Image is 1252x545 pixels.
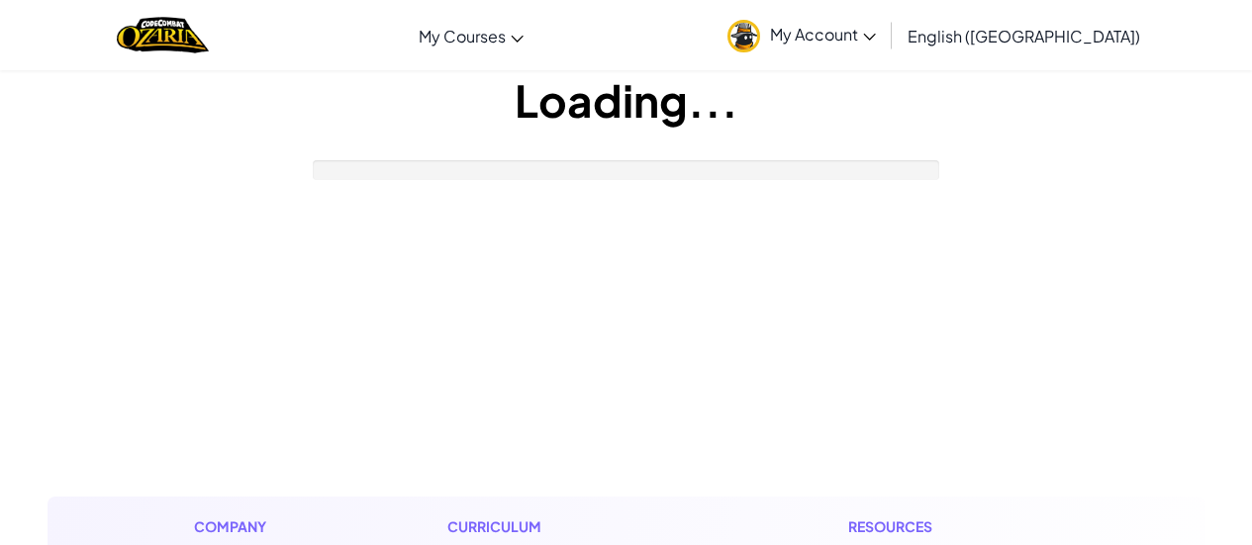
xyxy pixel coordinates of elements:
h1: Curriculum [447,516,687,537]
a: English ([GEOGRAPHIC_DATA]) [898,9,1150,62]
h1: Company [194,516,286,537]
span: My Courses [419,26,506,46]
h1: Resources [848,516,1059,537]
img: Home [117,15,209,55]
span: My Account [770,24,876,45]
a: My Courses [409,9,533,62]
span: English ([GEOGRAPHIC_DATA]) [908,26,1140,46]
img: avatar [727,20,760,52]
a: Ozaria by CodeCombat logo [117,15,209,55]
a: My Account [718,4,886,66]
